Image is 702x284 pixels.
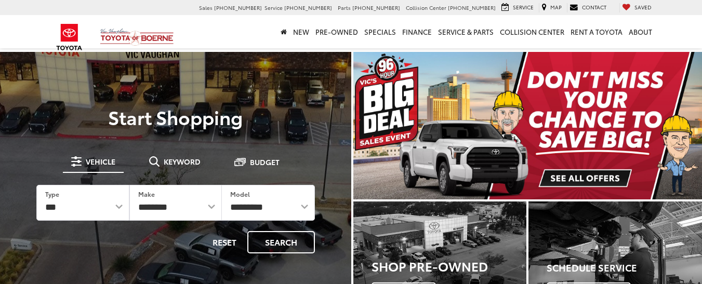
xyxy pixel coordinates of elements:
[550,3,562,11] span: Map
[513,3,534,11] span: Service
[312,15,361,48] a: Pre-Owned
[250,158,280,166] span: Budget
[435,15,497,48] a: Service & Parts: Opens in a new tab
[86,158,115,165] span: Vehicle
[497,15,567,48] a: Collision Center
[50,20,89,54] img: Toyota
[290,15,312,48] a: New
[199,4,213,11] span: Sales
[352,4,400,11] span: [PHONE_NUMBER]
[247,231,315,253] button: Search
[567,15,626,48] a: Rent a Toyota
[448,4,496,11] span: [PHONE_NUMBER]
[619,3,654,12] a: My Saved Vehicles
[372,259,527,273] h3: Shop Pre-Owned
[499,3,536,12] a: Service
[264,4,283,11] span: Service
[547,263,702,273] h4: Schedule Service
[406,4,446,11] span: Collision Center
[277,15,290,48] a: Home
[138,190,155,198] label: Make
[567,3,609,12] a: Contact
[45,190,59,198] label: Type
[22,106,329,127] p: Start Shopping
[100,28,174,46] img: Vic Vaughan Toyota of Boerne
[338,4,351,11] span: Parts
[361,15,399,48] a: Specials
[284,4,332,11] span: [PHONE_NUMBER]
[164,158,201,165] span: Keyword
[626,15,655,48] a: About
[204,231,245,253] button: Reset
[582,3,606,11] span: Contact
[539,3,564,12] a: Map
[634,3,652,11] span: Saved
[214,4,262,11] span: [PHONE_NUMBER]
[230,190,250,198] label: Model
[399,15,435,48] a: Finance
